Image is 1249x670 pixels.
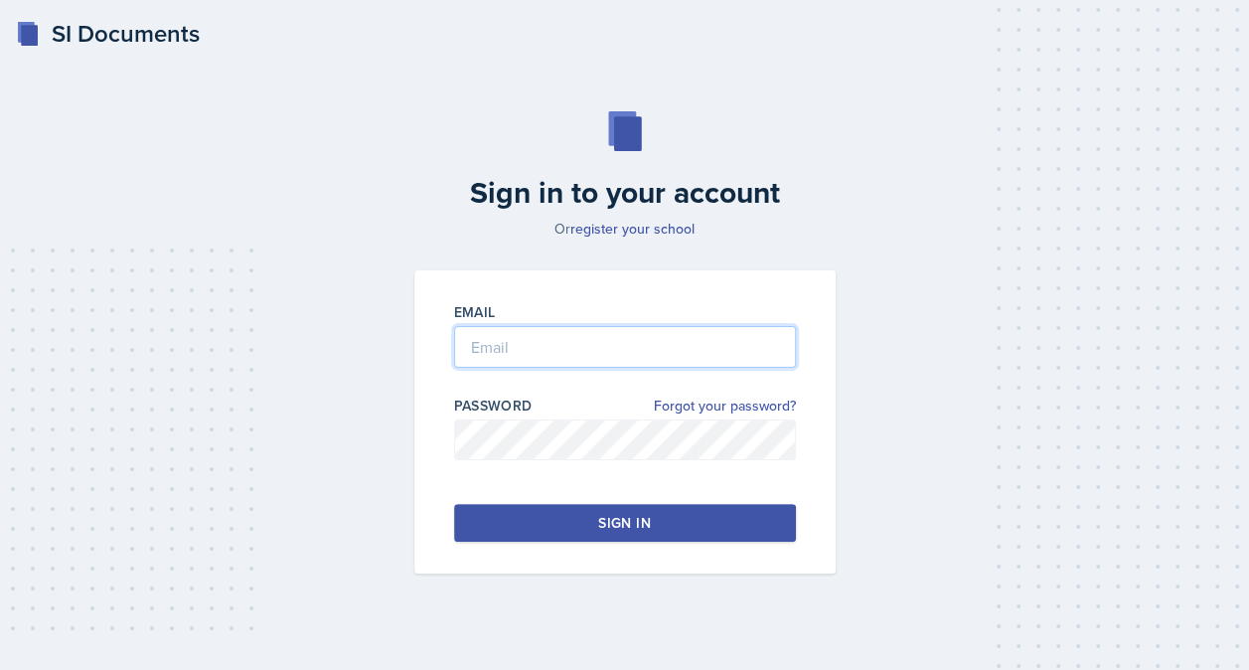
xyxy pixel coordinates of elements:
[454,302,496,322] label: Email
[598,513,650,533] div: Sign in
[654,396,796,417] a: Forgot your password?
[402,175,848,211] h2: Sign in to your account
[402,219,848,239] p: Or
[454,326,796,368] input: Email
[454,504,796,542] button: Sign in
[16,16,200,52] a: SI Documents
[454,396,533,416] label: Password
[570,219,695,239] a: register your school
